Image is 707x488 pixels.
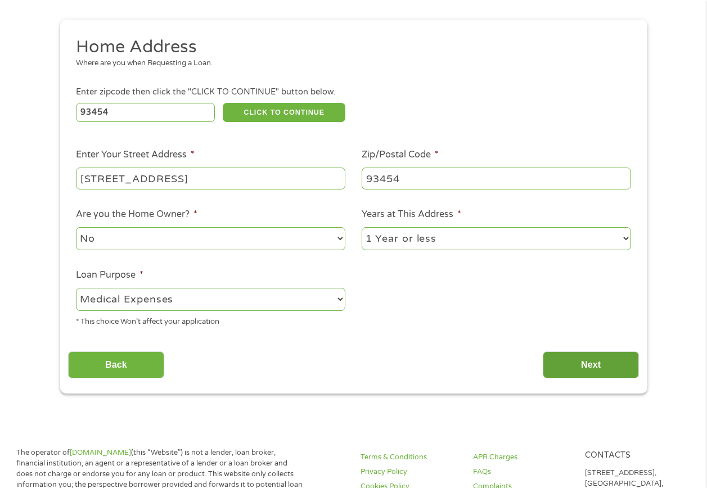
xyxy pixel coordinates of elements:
div: * This choice Won’t affect your application [76,313,345,328]
a: [DOMAIN_NAME] [70,448,131,457]
a: FAQs [473,467,572,477]
input: Next [543,351,639,379]
label: Loan Purpose [76,269,143,281]
h4: Contacts [585,450,684,461]
input: Back [68,351,164,379]
a: APR Charges [473,452,572,463]
label: Enter Your Street Address [76,149,195,161]
div: Enter zipcode then click the "CLICK TO CONTINUE" button below. [76,86,631,98]
div: Where are you when Requesting a Loan. [76,58,623,69]
label: Years at This Address [362,209,461,220]
a: Privacy Policy [361,467,460,477]
label: Are you the Home Owner? [76,209,197,220]
input: 1 Main Street [76,168,345,189]
input: Enter Zipcode (e.g 01510) [76,103,215,122]
button: CLICK TO CONTINUE [223,103,345,122]
a: Terms & Conditions [361,452,460,463]
label: Zip/Postal Code [362,149,439,161]
h2: Home Address [76,36,623,58]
